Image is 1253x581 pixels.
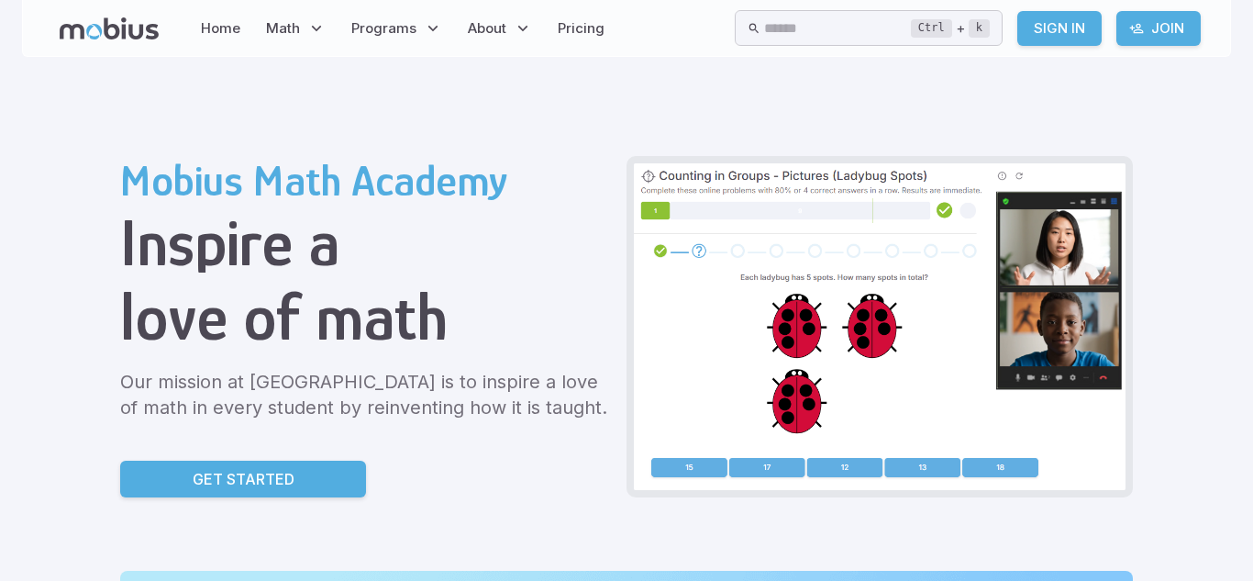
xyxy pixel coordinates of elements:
div: + [911,17,990,39]
kbd: Ctrl [911,19,952,38]
span: About [468,18,506,39]
span: Math [266,18,300,39]
a: Home [195,7,246,50]
kbd: k [969,19,990,38]
a: Join [1116,11,1201,46]
h1: love of math [120,280,612,354]
h2: Mobius Math Academy [120,156,612,206]
img: Grade 2 Class [634,163,1125,490]
h1: Inspire a [120,206,612,280]
a: Sign In [1017,11,1102,46]
a: Get Started [120,461,366,497]
span: Programs [351,18,416,39]
p: Get Started [193,468,294,490]
p: Our mission at [GEOGRAPHIC_DATA] is to inspire a love of math in every student by reinventing how... [120,369,612,420]
a: Pricing [552,7,610,50]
